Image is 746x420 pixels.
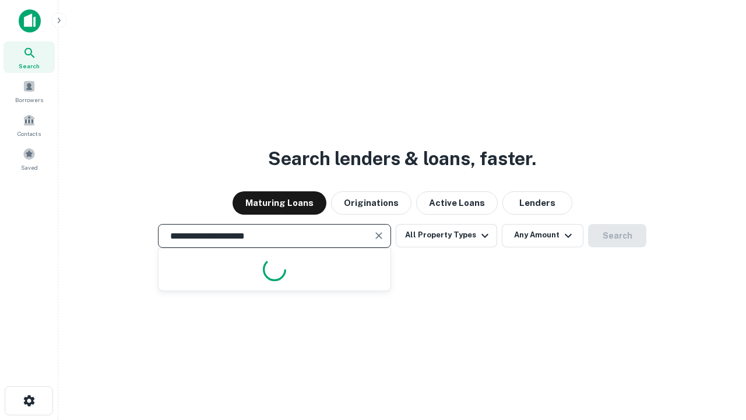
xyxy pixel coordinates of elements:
[502,191,572,215] button: Lenders
[688,327,746,383] iframe: Chat Widget
[371,228,387,244] button: Clear
[3,109,55,141] a: Contacts
[502,224,583,247] button: Any Amount
[3,143,55,174] a: Saved
[268,145,536,173] h3: Search lenders & loans, faster.
[17,129,41,138] span: Contacts
[19,9,41,33] img: capitalize-icon.png
[233,191,326,215] button: Maturing Loans
[19,61,40,71] span: Search
[15,95,43,104] span: Borrowers
[416,191,498,215] button: Active Loans
[3,41,55,73] a: Search
[21,163,38,172] span: Saved
[396,224,497,247] button: All Property Types
[331,191,411,215] button: Originations
[3,75,55,107] a: Borrowers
